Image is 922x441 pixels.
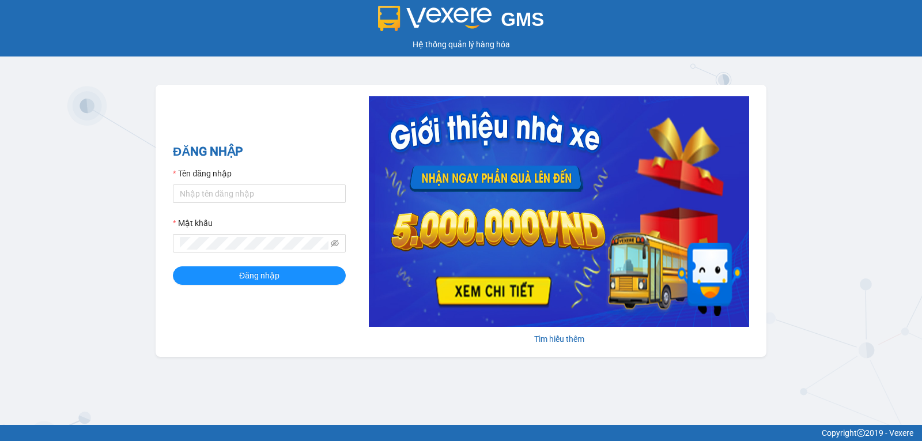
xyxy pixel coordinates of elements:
span: Đăng nhập [239,269,279,282]
span: GMS [501,9,544,30]
h2: ĐĂNG NHẬP [173,142,346,161]
div: Copyright 2019 - Vexere [9,427,913,439]
button: Đăng nhập [173,266,346,285]
input: Mật khẩu [180,237,328,250]
div: Tìm hiểu thêm [369,333,749,345]
img: logo 2 [378,6,492,31]
div: Hệ thống quản lý hàng hóa [3,38,919,51]
span: eye-invisible [331,239,339,247]
label: Mật khẩu [173,217,213,229]
span: copyright [857,429,865,437]
label: Tên đăng nhập [173,167,232,180]
a: GMS [378,17,545,27]
input: Tên đăng nhập [173,184,346,203]
img: banner-0 [369,96,749,327]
